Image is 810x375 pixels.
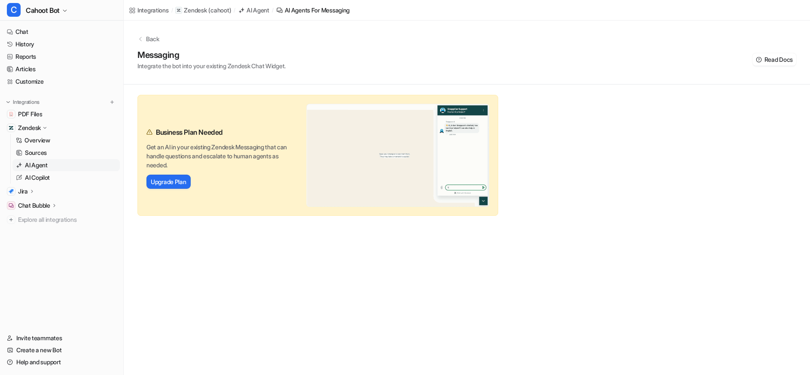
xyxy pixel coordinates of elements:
span: Read Docs [764,55,793,64]
p: Jira [18,187,28,196]
p: ( cahoot ) [208,6,231,15]
a: Sources [12,147,120,159]
a: Help and support [3,356,120,368]
a: Zendesk(cahoot) [175,6,231,15]
a: Integrations [129,6,169,15]
a: Explore all integrations [3,214,120,226]
a: PDF FilesPDF Files [3,108,120,120]
p: Zendesk [184,6,207,15]
a: Chat [3,26,120,38]
button: Read Docs [752,53,796,66]
p: AI Agent [25,161,48,169]
p: Integrate the bot into your existing Zendesk Chat Widget. [137,61,286,70]
img: menu_add.svg [109,99,115,105]
p: Chat Bubble [18,201,50,210]
h1: Messaging [137,48,286,61]
div: AI Agent [247,6,269,15]
a: Upgrade Plan [151,177,186,186]
a: AI Agents for messaging [276,6,350,15]
img: Zendesk Chat [306,104,489,207]
a: AI Agent [238,6,269,15]
span: / [272,6,274,14]
p: Back [146,34,159,43]
img: Jira [9,189,14,194]
a: Reports [3,51,120,63]
span: Cahoot Bot [26,4,60,16]
span: PDF Files [18,110,42,118]
a: History [3,38,120,50]
a: AI Agent [12,159,120,171]
button: Upgrade Plan [146,175,191,189]
div: Integrations [137,6,169,15]
span: C [7,3,21,17]
span: / [171,6,173,14]
img: Zendesk [9,125,14,130]
span: / [234,6,235,14]
div: AI Agents for messaging [285,6,350,15]
img: Chat Bubble [9,203,14,208]
a: Create a new Bot [3,344,120,356]
a: Customize [3,76,120,88]
img: expand menu [5,99,11,105]
p: Overview [24,136,50,145]
a: AI Copilot [12,172,120,184]
p: AI Copilot [25,173,50,182]
img: explore all integrations [7,215,15,224]
p: Integrations [13,99,40,106]
button: Integrations [3,98,42,106]
img: PDF Files [9,112,14,117]
p: Business Plan Needed [156,127,223,137]
a: Overview [12,134,120,146]
a: Articles [3,63,120,75]
a: Invite teammates [3,332,120,344]
p: Sources [25,148,47,157]
p: Get an AI in your existing Zendesk Messaging that can handle questions and escalate to human agen... [146,142,287,169]
span: Explore all integrations [18,213,116,227]
p: Zendesk [18,124,41,132]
